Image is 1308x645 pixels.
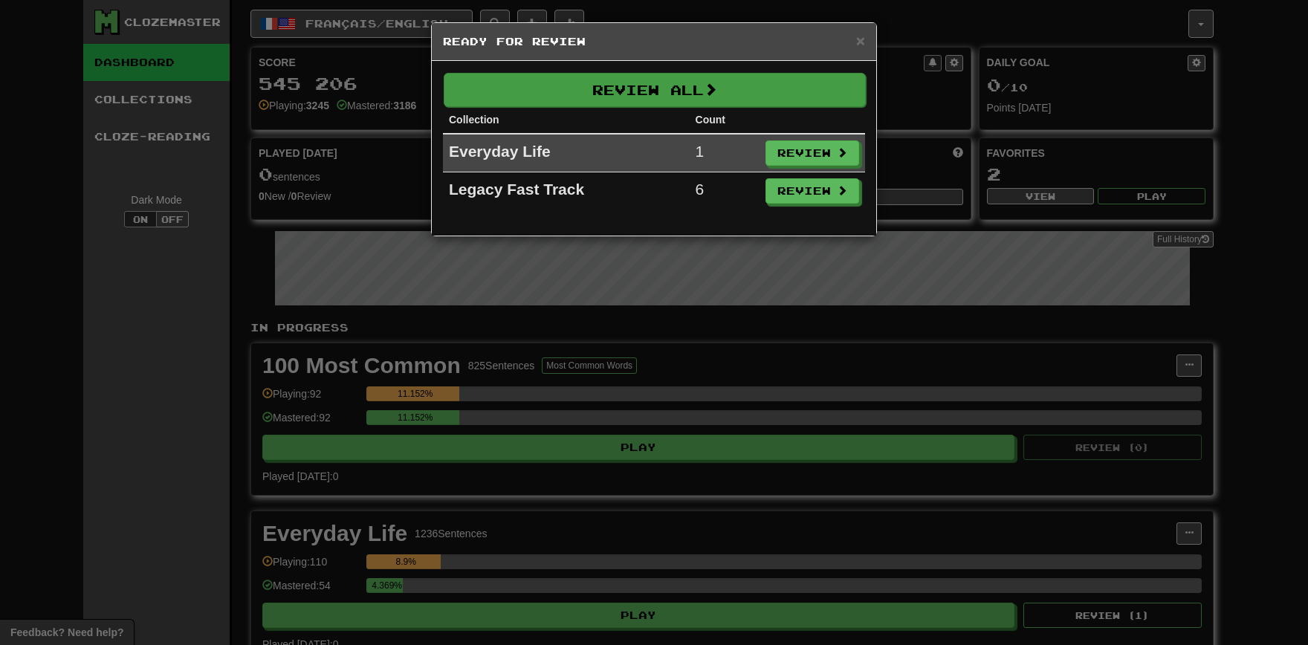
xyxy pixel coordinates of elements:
span: × [856,32,865,49]
h5: Ready for Review [443,34,865,49]
th: Count [690,106,760,134]
td: Legacy Fast Track [443,172,690,210]
button: Review All [444,73,866,107]
td: Everyday Life [443,134,690,172]
button: Review [765,140,859,166]
td: 6 [690,172,760,210]
th: Collection [443,106,690,134]
td: 1 [690,134,760,172]
button: Review [765,178,859,204]
button: Close [856,33,865,48]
